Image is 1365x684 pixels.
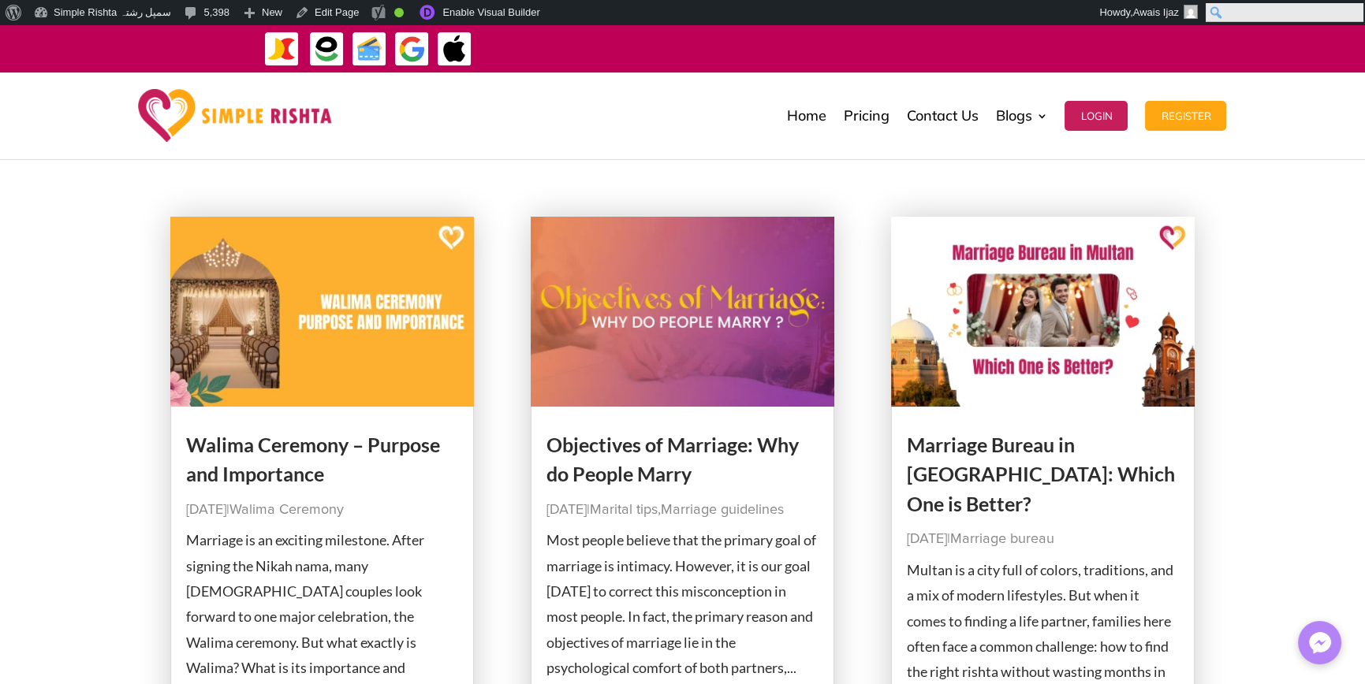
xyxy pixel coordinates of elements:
img: Walima Ceremony – Purpose and Importance [170,217,475,407]
span: Awais Ijaz [1133,6,1179,18]
span: [DATE] [186,503,226,517]
button: Login [1065,101,1128,131]
img: EasyPaisa-icon [309,32,345,67]
img: Credit Cards [352,32,387,67]
a: Login [1065,76,1128,155]
a: Contact Us [906,76,978,155]
a: Marriage guidelines [661,503,784,517]
a: Home [786,76,826,155]
p: | [907,526,1180,552]
span: [DATE] [546,503,587,517]
div: Good [394,8,404,17]
a: Walima Ceremony – Purpose and Importance [186,433,440,486]
a: Blogs [995,76,1047,155]
a: Register [1145,76,1226,155]
a: Marriage Bureau in [GEOGRAPHIC_DATA]: Which One is Better? [907,433,1175,515]
a: Walima Ceremony [229,503,344,517]
img: JazzCash-icon [264,32,300,67]
button: Register [1145,101,1226,131]
img: Objectives of Marriage: Why do People Marry [531,217,835,407]
p: | [186,497,459,522]
img: ApplePay-icon [437,32,472,67]
p: Most people believe that the primary goal of marriage is intimacy. However, it is our goal [DATE]... [546,527,819,680]
img: Marriage Bureau in Multan: Which One is Better? [891,217,1195,407]
a: Pricing [843,76,889,155]
a: Marriage bureau [950,532,1054,546]
a: Objectives of Marriage: Why do People Marry [546,433,799,486]
p: | , [546,497,819,522]
a: Marital tips [590,503,658,517]
img: GooglePay-icon [394,32,430,67]
img: Messenger [1304,627,1336,659]
span: [DATE] [907,532,947,546]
